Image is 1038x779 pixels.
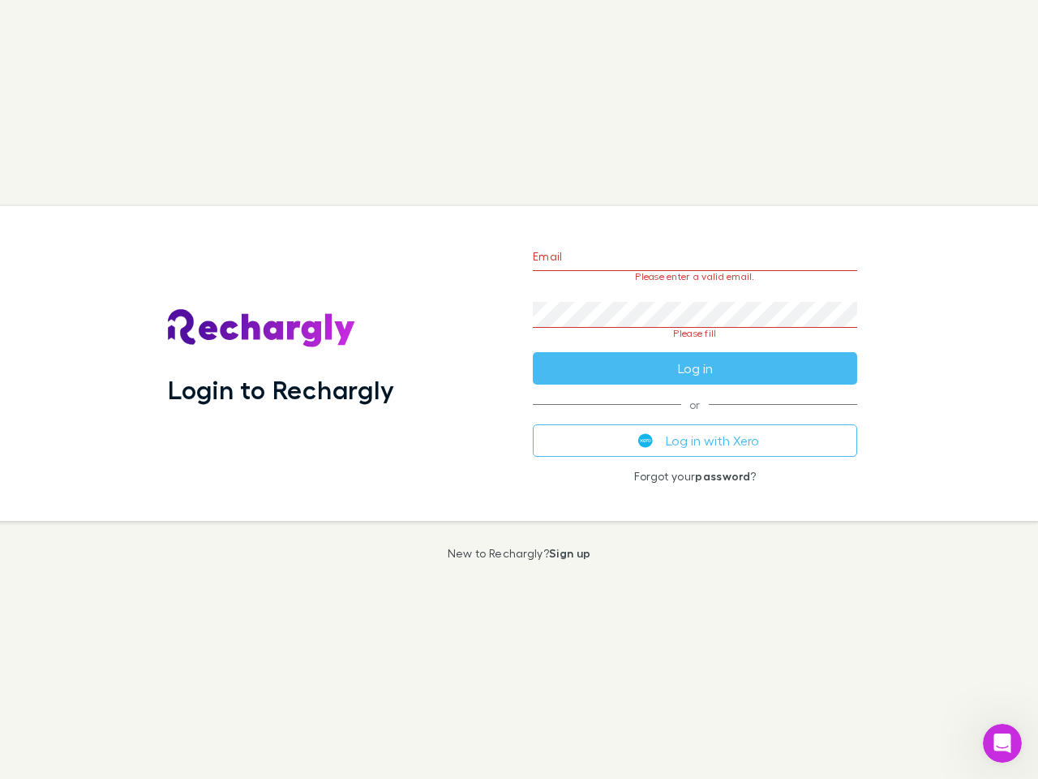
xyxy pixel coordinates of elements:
[638,433,653,448] img: Xero's logo
[168,309,356,348] img: Rechargly's Logo
[533,470,857,483] p: Forgot your ?
[695,469,750,483] a: password
[549,546,590,560] a: Sign up
[168,374,394,405] h1: Login to Rechargly
[533,328,857,339] p: Please fill
[533,352,857,385] button: Log in
[533,424,857,457] button: Log in with Xero
[533,271,857,282] p: Please enter a valid email.
[533,404,857,405] span: or
[983,724,1022,763] iframe: Intercom live chat
[448,547,591,560] p: New to Rechargly?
